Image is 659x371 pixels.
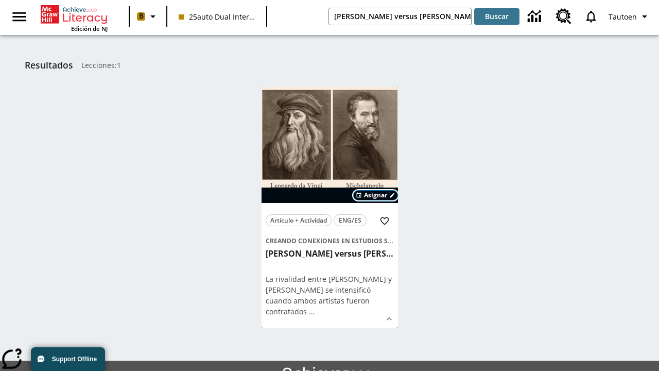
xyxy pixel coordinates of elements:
button: Asignar Elegir fechas [353,190,398,200]
h3: Miguel Ángel versus Leonardo [266,248,394,259]
span: Lecciones : 1 [81,60,121,71]
span: Asignar [364,191,387,200]
button: ENG/ES [334,214,367,226]
button: Ver más [381,311,397,327]
button: Buscar [474,8,519,25]
div: Portada [41,3,108,32]
span: 25auto Dual International [179,11,255,22]
button: Añadir a mis Favoritas [375,212,394,230]
h1: Resultados [25,60,73,71]
button: Artículo + Actividad [266,214,332,226]
span: … [309,307,315,316]
input: Buscar campo [329,8,471,25]
a: Centro de información [522,3,550,31]
a: Portada [41,4,108,25]
button: Perfil/Configuración [604,7,655,26]
span: ENG/ES [339,215,361,226]
span: Artículo + Actividad [270,215,327,226]
button: Support Offline [31,347,105,371]
div: La rivalidad entre [PERSON_NAME] y [PERSON_NAME] se intensificó cuando ambos artistas fueron cont... [266,274,394,317]
button: Boost El color de la clase es melocotón. Cambiar el color de la clase. [133,7,163,26]
a: Centro de recursos, Se abrirá en una pestaña nueva. [550,3,578,30]
span: Tema: Creando conexiones en Estudios Sociales/Historia universal II [266,235,394,246]
span: B [139,10,144,23]
div: lesson details [262,87,398,328]
span: Creando conexiones en Estudios Sociales [266,237,414,245]
span: Tautoen [609,11,637,22]
a: Notificaciones [578,3,604,30]
button: Abrir el menú lateral [4,2,34,32]
span: Edición de NJ [71,25,108,32]
span: Support Offline [52,356,97,363]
